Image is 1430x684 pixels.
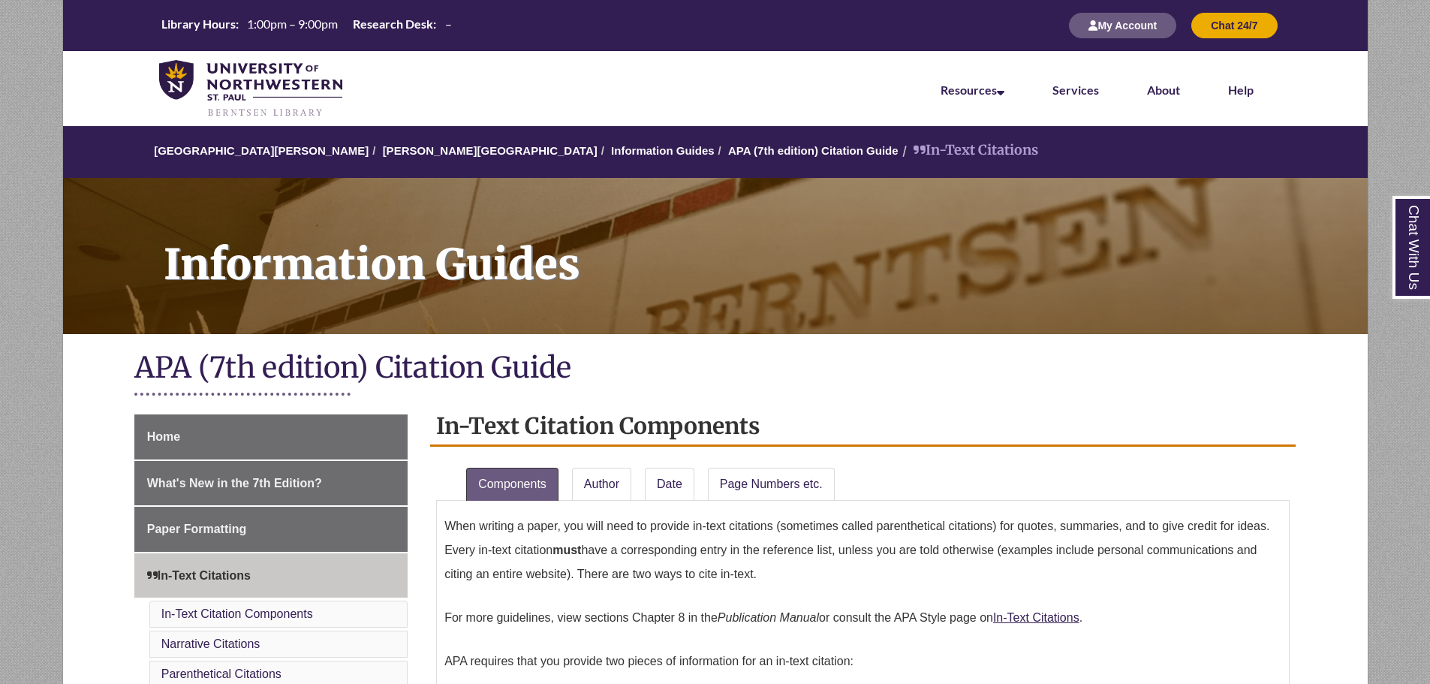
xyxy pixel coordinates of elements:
a: In-Text Citations [134,553,408,598]
a: Date [645,468,694,501]
a: Narrative Citations [161,637,260,650]
a: Hours Today [155,16,458,36]
a: In-Text Citation Components [161,607,313,620]
span: – [445,17,452,31]
span: What's New in the 7th Edition? [147,477,322,490]
a: Help [1228,83,1254,97]
table: Hours Today [155,16,458,35]
span: 1:00pm – 9:00pm [247,17,338,31]
span: In-Text Citations [147,569,251,582]
span: Paper Formatting [147,523,246,535]
a: In-Text Citations [993,611,1079,624]
strong: must [552,544,581,556]
a: APA (7th edition) Citation Guide [728,144,899,157]
a: [GEOGRAPHIC_DATA][PERSON_NAME] [154,144,369,157]
button: My Account [1069,13,1176,38]
a: Author [572,468,631,501]
li: In-Text Citations [899,140,1038,161]
a: Home [134,414,408,460]
a: Page Numbers etc. [708,468,835,501]
button: Chat 24/7 [1191,13,1277,38]
a: My Account [1069,19,1176,32]
th: Library Hours: [155,16,241,32]
h1: APA (7th edition) Citation Guide [134,349,1296,389]
a: About [1147,83,1180,97]
a: Components [466,468,558,501]
th: Research Desk: [347,16,438,32]
span: Home [147,430,180,443]
a: Parenthetical Citations [161,667,281,680]
p: APA requires that you provide two pieces of information for an in-text citation: [444,643,1281,679]
h1: Information Guides [147,178,1368,315]
a: What's New in the 7th Edition? [134,461,408,506]
a: Services [1052,83,1099,97]
a: Resources [941,83,1004,97]
a: Information Guides [63,178,1368,334]
a: Paper Formatting [134,507,408,552]
p: For more guidelines, view sections Chapter 8 in the or consult the APA Style page on . [444,600,1281,636]
em: Publication Manual [718,611,819,624]
img: UNWSP Library Logo [159,60,343,119]
h2: In-Text Citation Components [430,407,1296,447]
a: Chat 24/7 [1191,19,1277,32]
a: Information Guides [611,144,715,157]
p: When writing a paper, you will need to provide in-text citations (sometimes called parenthetical ... [444,508,1281,592]
a: [PERSON_NAME][GEOGRAPHIC_DATA] [383,144,598,157]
